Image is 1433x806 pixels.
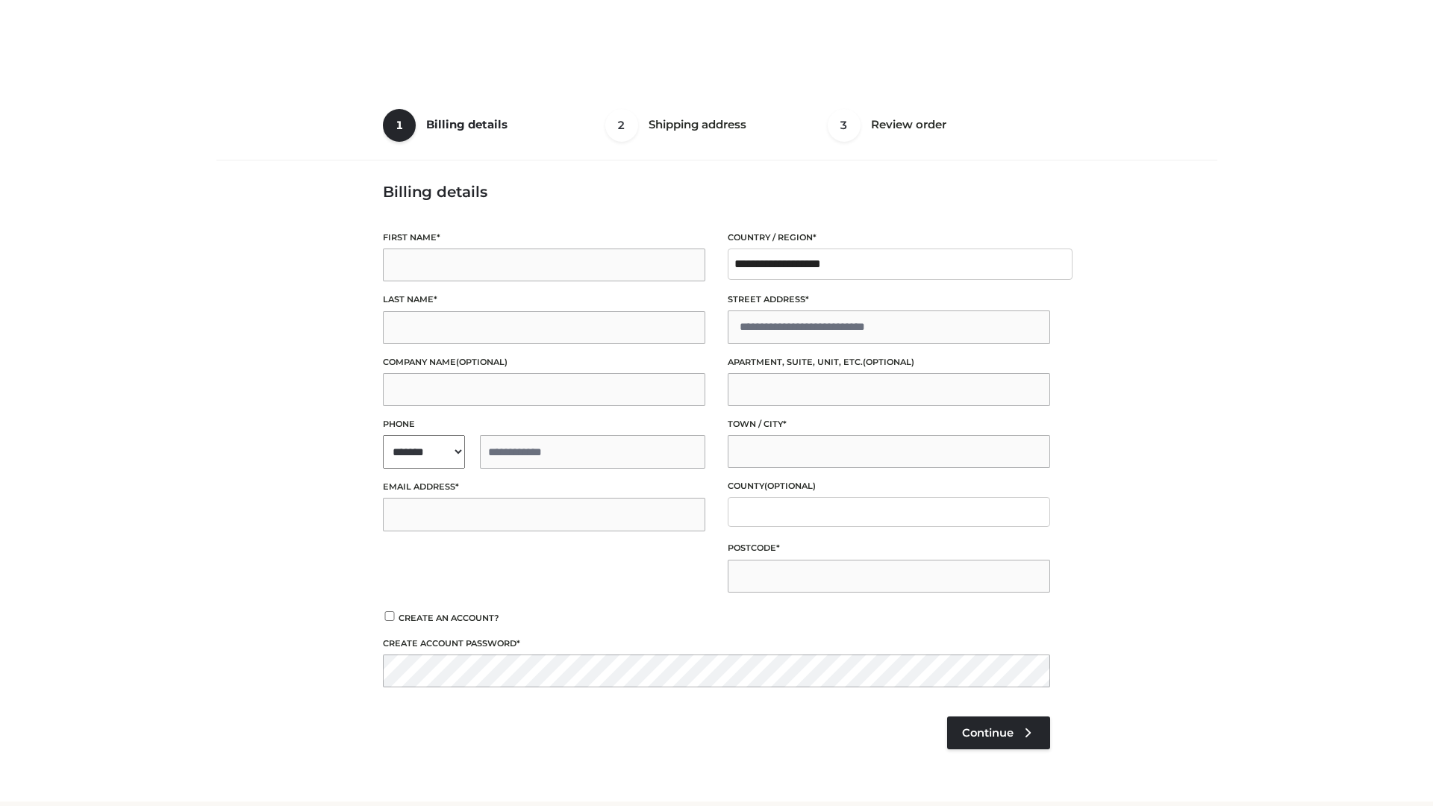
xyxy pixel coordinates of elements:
label: Company name [383,355,705,369]
label: Last name [383,293,705,307]
label: Postcode [728,541,1050,555]
label: Email address [383,480,705,494]
span: (optional) [456,357,508,367]
label: Town / City [728,417,1050,431]
span: Billing details [426,117,508,131]
span: 1 [383,109,416,142]
label: County [728,479,1050,493]
span: Review order [871,117,946,131]
span: 3 [828,109,861,142]
label: First name [383,231,705,245]
span: (optional) [863,357,914,367]
label: Street address [728,293,1050,307]
span: Continue [962,726,1014,740]
span: (optional) [764,481,816,491]
span: Shipping address [649,117,746,131]
a: Continue [947,716,1050,749]
span: Create an account? [399,613,499,623]
label: Country / Region [728,231,1050,245]
input: Create an account? [383,611,396,621]
span: 2 [605,109,638,142]
h3: Billing details [383,183,1050,201]
label: Phone [383,417,705,431]
label: Create account password [383,637,1050,651]
label: Apartment, suite, unit, etc. [728,355,1050,369]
